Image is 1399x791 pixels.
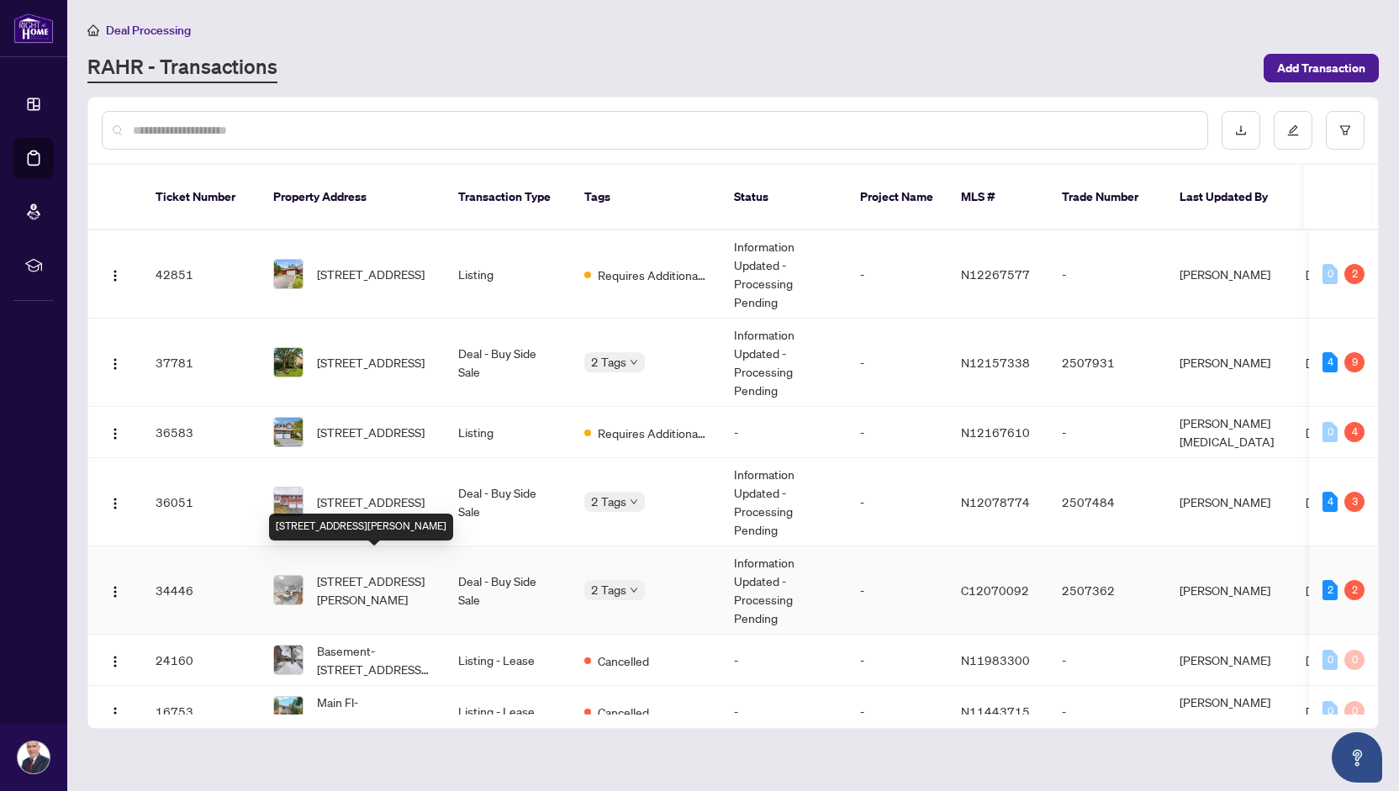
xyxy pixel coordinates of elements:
[108,269,122,282] img: Logo
[1166,686,1292,737] td: [PERSON_NAME][MEDICAL_DATA]
[961,704,1030,719] span: N11443715
[591,492,626,511] span: 2 Tags
[847,319,948,407] td: -
[847,230,948,319] td: -
[317,693,431,730] span: Main Fl-[STREET_ADDRESS]
[1344,352,1365,372] div: 9
[630,358,638,366] span: down
[142,407,260,458] td: 36583
[721,458,847,546] td: Information Updated - Processing Pending
[87,53,277,83] a: RAHR - Transactions
[847,407,948,458] td: -
[1322,422,1338,442] div: 0
[445,319,571,407] td: Deal - Buy Side Sale
[1048,230,1166,319] td: -
[142,230,260,319] td: 42851
[106,23,191,38] span: Deal Processing
[1322,701,1338,721] div: 0
[1306,494,1343,509] span: [DATE]
[102,349,129,376] button: Logo
[1322,264,1338,284] div: 0
[961,266,1030,282] span: N12267577
[1322,580,1338,600] div: 2
[274,348,303,377] img: thumbnail-img
[1274,111,1312,150] button: edit
[108,427,122,440] img: Logo
[1048,458,1166,546] td: 2507484
[1235,124,1247,136] span: download
[1322,352,1338,372] div: 4
[847,686,948,737] td: -
[1166,319,1292,407] td: [PERSON_NAME]
[142,165,260,230] th: Ticket Number
[571,165,721,230] th: Tags
[102,646,129,673] button: Logo
[1344,580,1365,600] div: 2
[1166,407,1292,458] td: [PERSON_NAME][MEDICAL_DATA]
[108,706,122,720] img: Logo
[274,418,303,446] img: thumbnail-img
[102,261,129,287] button: Logo
[948,165,1048,230] th: MLS #
[142,458,260,546] td: 36051
[721,635,847,686] td: -
[142,635,260,686] td: 24160
[317,353,425,372] span: [STREET_ADDRESS]
[847,546,948,635] td: -
[317,265,425,283] span: [STREET_ADDRESS]
[1166,165,1292,230] th: Last Updated By
[721,230,847,319] td: Information Updated - Processing Pending
[317,423,425,441] span: [STREET_ADDRESS]
[1166,546,1292,635] td: [PERSON_NAME]
[1222,111,1260,150] button: download
[102,698,129,725] button: Logo
[1048,407,1166,458] td: -
[13,13,54,44] img: logo
[598,703,649,721] span: Cancelled
[1306,583,1343,598] span: [DATE]
[1048,319,1166,407] td: 2507931
[847,458,948,546] td: -
[630,586,638,594] span: down
[445,165,571,230] th: Transaction Type
[274,646,303,674] img: thumbnail-img
[102,488,129,515] button: Logo
[598,651,649,670] span: Cancelled
[721,165,847,230] th: Status
[1166,635,1292,686] td: [PERSON_NAME]
[445,458,571,546] td: Deal - Buy Side Sale
[317,641,431,678] span: Basement-[STREET_ADDRESS][PERSON_NAME]
[1322,492,1338,512] div: 4
[18,741,50,773] img: Profile Icon
[1322,650,1338,670] div: 0
[102,419,129,446] button: Logo
[961,652,1030,667] span: N11983300
[721,407,847,458] td: -
[274,260,303,288] img: thumbnail-img
[721,686,847,737] td: -
[591,580,626,599] span: 2 Tags
[721,546,847,635] td: Information Updated - Processing Pending
[1166,458,1292,546] td: [PERSON_NAME]
[445,635,571,686] td: Listing - Lease
[269,514,453,541] div: [STREET_ADDRESS][PERSON_NAME]
[260,165,445,230] th: Property Address
[142,686,260,737] td: 16753
[1344,650,1365,670] div: 0
[274,488,303,516] img: thumbnail-img
[630,498,638,506] span: down
[142,319,260,407] td: 37781
[1048,546,1166,635] td: 2507362
[1048,686,1166,737] td: -
[445,546,571,635] td: Deal - Buy Side Sale
[598,424,707,442] span: Requires Additional Docs
[1048,635,1166,686] td: -
[847,635,948,686] td: -
[1306,652,1343,667] span: [DATE]
[1339,124,1351,136] span: filter
[1344,264,1365,284] div: 2
[108,655,122,668] img: Logo
[317,572,431,609] span: [STREET_ADDRESS][PERSON_NAME]
[445,230,571,319] td: Listing
[1344,701,1365,721] div: 0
